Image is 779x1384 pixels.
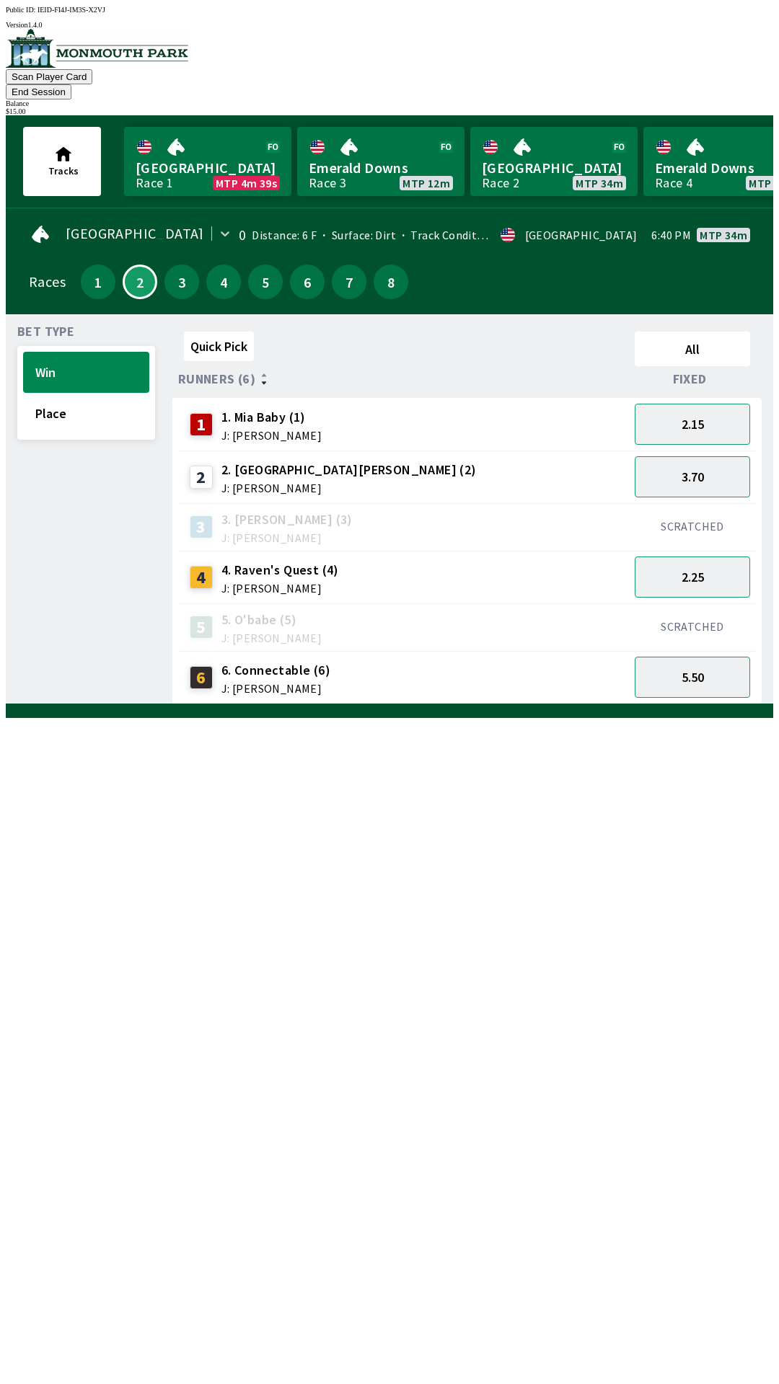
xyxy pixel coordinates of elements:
[651,229,691,241] span: 6:40 PM
[576,177,623,189] span: MTP 34m
[35,364,137,381] span: Win
[470,127,638,196] a: [GEOGRAPHIC_DATA]Race 2MTP 34m
[629,372,756,386] div: Fixed
[248,265,283,299] button: 5
[136,177,173,189] div: Race 1
[374,265,408,299] button: 8
[396,228,521,242] span: Track Condition: Soft
[123,265,157,299] button: 2
[17,326,74,337] span: Bet Type
[66,228,204,239] span: [GEOGRAPHIC_DATA]
[6,6,773,14] div: Public ID:
[190,616,213,639] div: 5
[190,566,213,589] div: 4
[6,107,773,115] div: $ 15.00
[168,277,195,287] span: 3
[6,99,773,107] div: Balance
[655,177,692,189] div: Race 4
[682,469,704,485] span: 3.70
[221,408,322,427] span: 1. Mia Baby (1)
[335,277,363,287] span: 7
[641,341,744,358] span: All
[35,405,137,422] span: Place
[635,404,750,445] button: 2.15
[309,177,346,189] div: Race 3
[6,21,773,29] div: Version 1.4.0
[294,277,321,287] span: 6
[221,611,322,629] span: 5. O'babe (5)
[6,69,92,84] button: Scan Player Card
[190,666,213,689] div: 6
[178,372,629,386] div: Runners (6)
[635,519,750,533] div: SCRATCHED
[252,277,279,287] span: 5
[635,619,750,634] div: SCRATCHED
[38,6,105,14] span: IEID-FI4J-IM3S-X2VJ
[23,393,149,434] button: Place
[221,632,322,644] span: J: [PERSON_NAME]
[48,164,79,177] span: Tracks
[221,482,477,494] span: J: [PERSON_NAME]
[6,84,71,99] button: End Session
[221,532,353,544] span: J: [PERSON_NAME]
[6,29,188,68] img: venue logo
[190,466,213,489] div: 2
[635,332,750,366] button: All
[81,265,115,299] button: 1
[124,127,291,196] a: [GEOGRAPHIC_DATA]Race 1MTP 4m 39s
[190,338,247,355] span: Quick Pick
[221,561,339,580] span: 4. Raven's Quest (4)
[178,373,255,385] span: Runners (6)
[673,373,707,385] span: Fixed
[190,515,213,538] div: 3
[221,461,477,479] span: 2. [GEOGRAPHIC_DATA][PERSON_NAME] (2)
[216,177,277,189] span: MTP 4m 39s
[23,127,101,196] button: Tracks
[297,127,465,196] a: Emerald DownsRace 3MTP 12m
[635,456,750,497] button: 3.70
[239,229,246,241] div: 0
[164,265,199,299] button: 3
[190,413,213,436] div: 1
[128,278,152,285] span: 2
[317,228,396,242] span: Surface: Dirt
[482,177,519,189] div: Race 2
[252,228,317,242] span: Distance: 6 F
[184,332,254,361] button: Quick Pick
[29,276,66,288] div: Races
[482,159,626,177] span: [GEOGRAPHIC_DATA]
[221,510,353,529] span: 3. [PERSON_NAME] (3)
[206,265,241,299] button: 4
[309,159,453,177] span: Emerald Downs
[377,277,405,287] span: 8
[402,177,450,189] span: MTP 12m
[332,265,366,299] button: 7
[290,265,325,299] button: 6
[221,661,330,680] span: 6. Connectable (6)
[210,277,237,287] span: 4
[23,352,149,393] button: Win
[221,683,330,694] span: J: [PERSON_NAME]
[136,159,280,177] span: [GEOGRAPHIC_DATA]
[682,669,704,686] span: 5.50
[525,229,638,241] div: [GEOGRAPHIC_DATA]
[84,277,112,287] span: 1
[700,229,747,241] span: MTP 34m
[682,569,704,585] span: 2.25
[635,657,750,698] button: 5.50
[682,416,704,432] span: 2.15
[635,556,750,598] button: 2.25
[221,582,339,594] span: J: [PERSON_NAME]
[221,430,322,441] span: J: [PERSON_NAME]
